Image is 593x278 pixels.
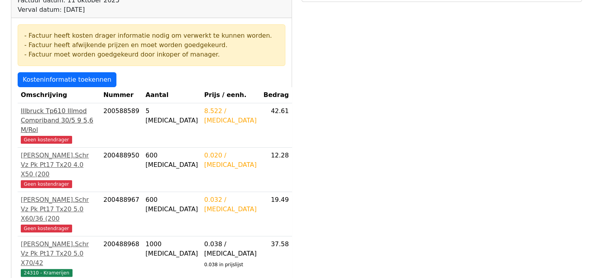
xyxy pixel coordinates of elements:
[21,180,72,188] span: Geen kostendrager
[204,195,257,214] div: 0.032 / [MEDICAL_DATA]
[145,195,198,214] div: 600 [MEDICAL_DATA]
[204,106,257,125] div: 8.522 / [MEDICAL_DATA]
[21,225,72,232] span: Geen kostendrager
[21,136,72,144] span: Geen kostendrager
[100,192,143,236] td: 200488967
[21,240,97,268] div: [PERSON_NAME].Schr Vz Pk Pt17 Tx20 5.0 X70/42
[21,106,97,135] div: Illbruck Tp610 Illmod Compriband 30/5 9 5,6 M/Rol
[21,195,97,223] div: [PERSON_NAME].Schr Vz Pk Pt17 Tx20 5.0 X60/36 (200
[18,72,116,87] a: Kosteninformatie toekennen
[204,240,257,258] div: 0.038 / [MEDICAL_DATA]
[21,151,97,179] div: [PERSON_NAME].Schr Vz Pk Pt17 Tx20 4.0 X50 (200
[21,195,97,233] a: [PERSON_NAME].Schr Vz Pk Pt17 Tx20 5.0 X60/36 (200Geen kostendrager
[145,106,198,125] div: 5 [MEDICAL_DATA]
[100,87,143,103] th: Nummer
[18,87,100,103] th: Omschrijving
[100,103,143,148] td: 200588589
[100,148,143,192] td: 200488950
[260,103,292,148] td: 42.61
[21,151,97,188] a: [PERSON_NAME].Schr Vz Pk Pt17 Tx20 4.0 X50 (200Geen kostendrager
[260,192,292,236] td: 19.49
[142,87,201,103] th: Aantal
[204,151,257,170] div: 0.020 / [MEDICAL_DATA]
[21,240,97,277] a: [PERSON_NAME].Schr Vz Pk Pt17 Tx20 5.0 X70/4224310 - Kramerijen
[204,262,243,267] sub: 0.038 in prijslijst
[21,106,97,144] a: Illbruck Tp610 Illmod Compriband 30/5 9 5,6 M/RolGeen kostendrager
[24,50,279,59] div: - Factuur moet worden goedgekeurd door inkoper of manager.
[145,151,198,170] div: 600 [MEDICAL_DATA]
[24,40,279,50] div: - Factuur heeft afwijkende prijzen en moet worden goedgekeurd.
[260,87,292,103] th: Bedrag
[260,148,292,192] td: 12.28
[21,269,73,277] span: 24310 - Kramerijen
[145,240,198,258] div: 1000 [MEDICAL_DATA]
[18,5,215,15] div: Verval datum: [DATE]
[24,31,279,40] div: - Factuur heeft kosten drager informatie nodig om verwerkt te kunnen worden.
[201,87,260,103] th: Prijs / eenh.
